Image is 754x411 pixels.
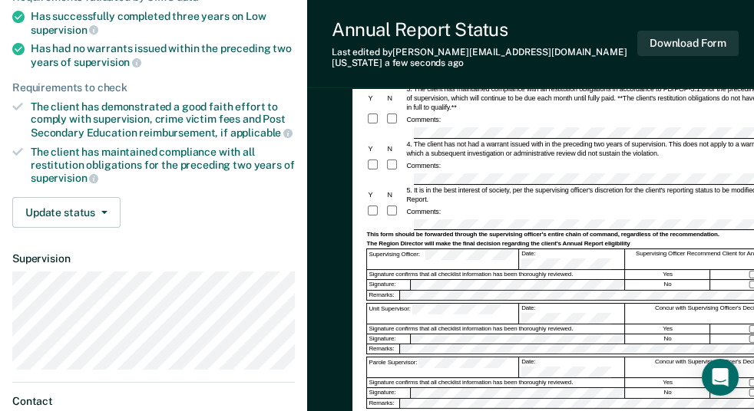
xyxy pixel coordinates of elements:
[367,357,519,377] div: Parole Supervisor:
[367,388,411,397] div: Signature:
[366,190,385,199] div: Y
[31,100,295,140] div: The client has demonstrated a good faith effort to comply with supervision, crime victim fees and...
[31,172,98,184] span: supervision
[12,197,121,228] button: Update status
[626,334,710,344] div: No
[74,56,141,68] span: supervision
[385,58,464,68] span: a few seconds ago
[520,249,625,269] div: Date:
[385,94,405,103] div: N
[367,280,411,289] div: Signature:
[405,161,442,170] div: Comments:
[367,324,625,334] div: Signature confirms that all checklist information has been thoroughly reviewed.
[31,42,295,68] div: Has had no warrants issued within the preceding two years of
[385,144,405,153] div: N
[12,252,295,265] dt: Supervision
[367,249,519,269] div: Supervising Officer:
[367,291,399,300] div: Remarks:
[367,344,399,353] div: Remarks:
[367,304,519,324] div: Unit Supervisor:
[702,359,739,396] div: Open Intercom Messenger
[520,357,625,377] div: Date:
[637,31,739,56] button: Download Form
[366,94,385,103] div: Y
[367,399,399,408] div: Remarks:
[520,304,625,324] div: Date:
[332,47,637,69] div: Last edited by [PERSON_NAME][EMAIL_ADDRESS][DOMAIN_NAME][US_STATE]
[332,18,637,41] div: Annual Report Status
[626,388,710,397] div: No
[366,144,385,153] div: Y
[626,378,710,387] div: Yes
[405,115,442,124] div: Comments:
[626,280,710,289] div: No
[12,395,295,408] dt: Contact
[367,334,411,344] div: Signature:
[367,378,625,387] div: Signature confirms that all checklist information has been thoroughly reviewed.
[626,270,710,279] div: Yes
[405,207,442,216] div: Comments:
[31,146,295,185] div: The client has maintained compliance with all restitution obligations for the preceding two years of
[230,127,293,139] span: applicable
[626,324,710,334] div: Yes
[31,24,98,36] span: supervision
[367,270,625,279] div: Signature confirms that all checklist information has been thoroughly reviewed.
[31,10,295,36] div: Has successfully completed three years on Low
[385,190,405,199] div: N
[12,81,295,94] div: Requirements to check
